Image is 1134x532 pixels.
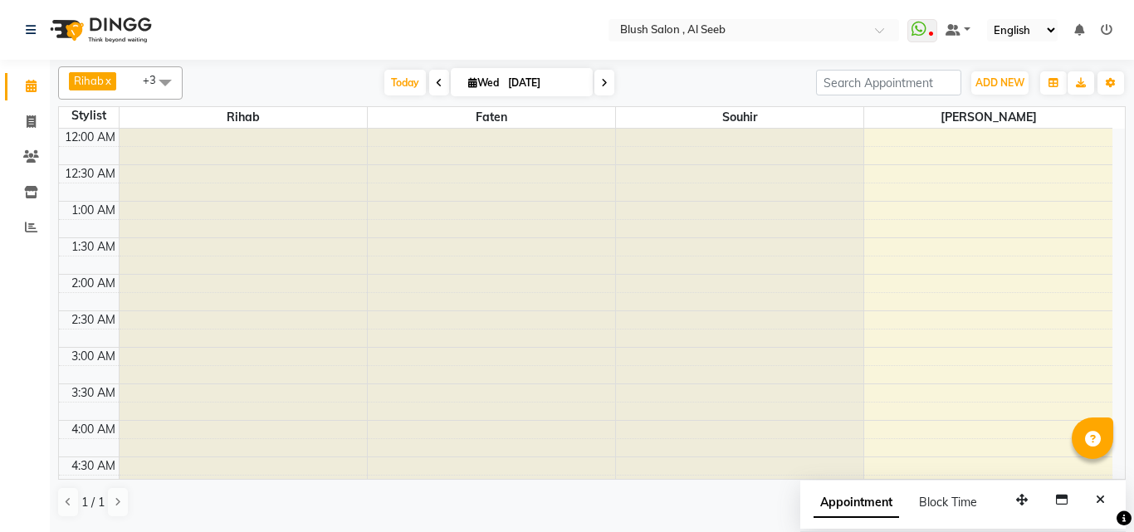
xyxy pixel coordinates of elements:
[864,107,1112,128] span: [PERSON_NAME]
[68,238,119,256] div: 1:30 AM
[104,74,111,87] a: x
[971,71,1029,95] button: ADD NEW
[42,7,156,53] img: logo
[68,275,119,292] div: 2:00 AM
[384,70,426,95] span: Today
[464,76,503,89] span: Wed
[975,76,1024,89] span: ADD NEW
[74,74,104,87] span: Rihab
[68,311,119,329] div: 2:30 AM
[1064,466,1117,515] iframe: chat widget
[816,70,961,95] input: Search Appointment
[919,495,977,510] span: Block Time
[61,165,119,183] div: 12:30 AM
[616,107,863,128] span: Souhir
[68,384,119,402] div: 3:30 AM
[143,73,169,86] span: +3
[68,348,119,365] div: 3:00 AM
[68,457,119,475] div: 4:30 AM
[368,107,615,128] span: Faten
[68,202,119,219] div: 1:00 AM
[59,107,119,124] div: Stylist
[814,488,899,518] span: Appointment
[503,71,586,95] input: 2025-09-03
[81,494,105,511] span: 1 / 1
[120,107,367,128] span: Rihab
[61,129,119,146] div: 12:00 AM
[68,421,119,438] div: 4:00 AM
